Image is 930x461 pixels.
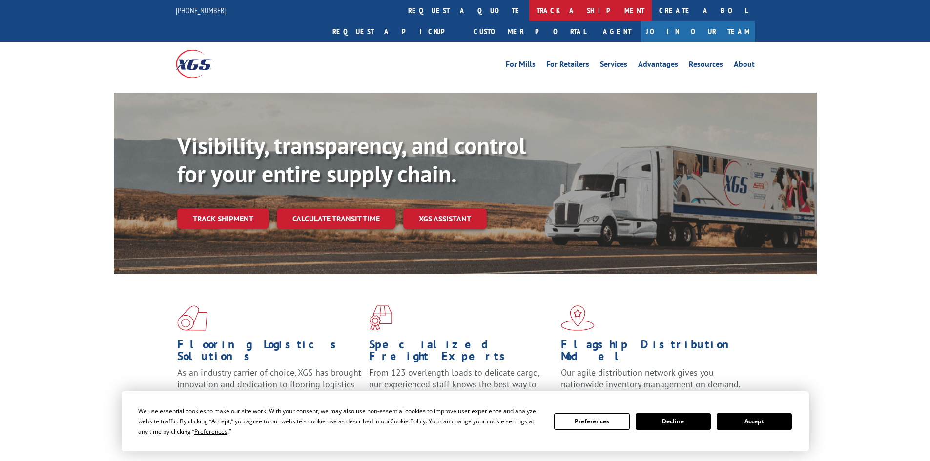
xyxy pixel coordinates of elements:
a: Services [600,60,627,71]
a: Resources [689,60,723,71]
button: Decline [636,413,711,430]
span: Cookie Policy [390,417,426,425]
div: Cookie Consent Prompt [122,391,809,451]
a: Request a pickup [325,21,466,42]
h1: Specialized Freight Experts [369,339,554,367]
a: Advantages [638,60,678,71]
span: Preferences [194,427,227,436]
button: Preferences [554,413,629,430]
a: For Mills [506,60,536,71]
a: XGS ASSISTANT [403,208,487,229]
p: From 123 overlength loads to delicate cargo, our experienced staff knows the best way to move you... [369,367,554,410]
h1: Flooring Logistics Solutions [177,339,362,367]
a: Customer Portal [466,21,593,42]
span: As an industry carrier of choice, XGS has brought innovation and dedication to flooring logistics... [177,367,361,401]
a: For Retailers [546,60,589,71]
img: xgs-icon-total-supply-chain-intelligence-red [177,305,207,331]
a: Join Our Team [641,21,755,42]
h1: Flagship Distribution Model [561,339,745,367]
a: Calculate transit time [277,208,395,229]
a: About [734,60,755,71]
button: Accept [717,413,792,430]
span: Our agile distribution network gives you nationwide inventory management on demand. [561,367,741,390]
a: [PHONE_NUMBER] [176,5,227,15]
img: xgs-icon-flagship-distribution-model-red [561,305,595,331]
b: Visibility, transparency, and control for your entire supply chain. [177,130,526,189]
a: Track shipment [177,208,269,229]
a: Agent [593,21,641,42]
img: xgs-icon-focused-on-flooring-red [369,305,392,331]
div: We use essential cookies to make our site work. With your consent, we may also use non-essential ... [138,406,542,437]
